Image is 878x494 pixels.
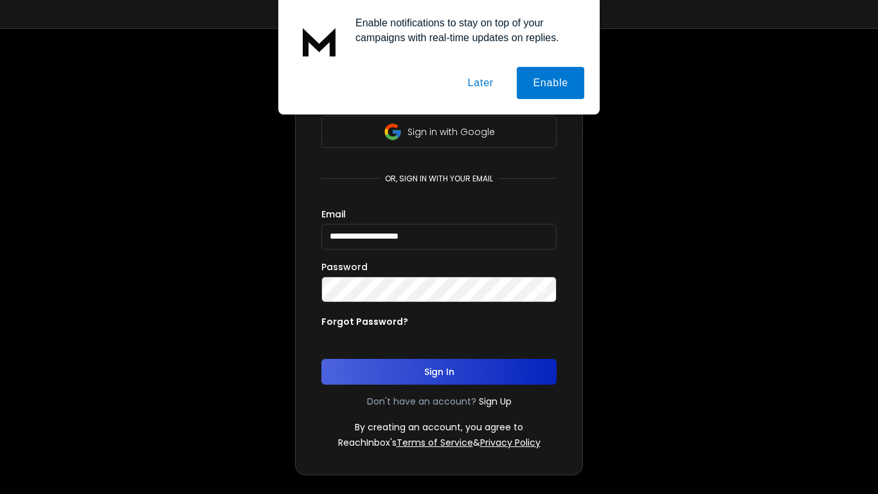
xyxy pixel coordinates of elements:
[479,395,512,408] a: Sign Up
[355,421,523,434] p: By creating an account, you agree to
[480,436,541,449] a: Privacy Policy
[367,395,476,408] p: Don't have an account?
[408,125,495,138] p: Sign in with Google
[345,15,584,45] div: Enable notifications to stay on top of your campaigns with real-time updates on replies.
[517,67,584,99] button: Enable
[397,436,473,449] a: Terms of Service
[321,359,557,385] button: Sign In
[321,116,557,148] button: Sign in with Google
[451,67,509,99] button: Later
[294,15,345,67] img: notification icon
[321,262,368,271] label: Password
[338,436,541,449] p: ReachInbox's &
[321,210,346,219] label: Email
[380,174,498,184] p: or, sign in with your email
[321,315,408,328] p: Forgot Password?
